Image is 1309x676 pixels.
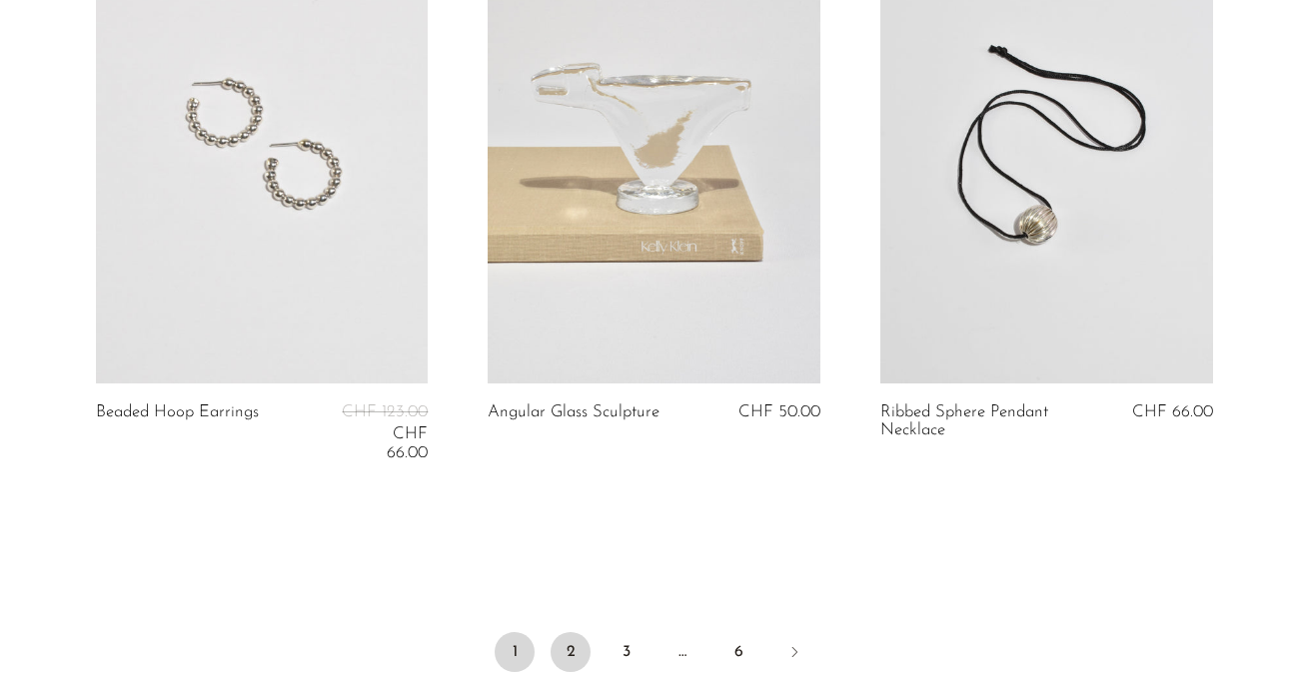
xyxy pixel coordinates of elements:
a: Next [774,632,814,676]
a: 2 [551,632,591,672]
span: … [662,632,702,672]
span: CHF 123.00 [342,403,428,420]
span: CHF 66.00 [1132,403,1213,420]
a: Angular Glass Sculpture [488,403,659,421]
a: 6 [718,632,758,672]
span: CHF 50.00 [738,403,820,420]
span: CHF 66.00 [387,425,428,460]
a: Ribbed Sphere Pendant Necklace [880,403,1101,440]
span: 1 [495,632,535,672]
a: 3 [607,632,647,672]
a: Beaded Hoop Earrings [96,403,259,462]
